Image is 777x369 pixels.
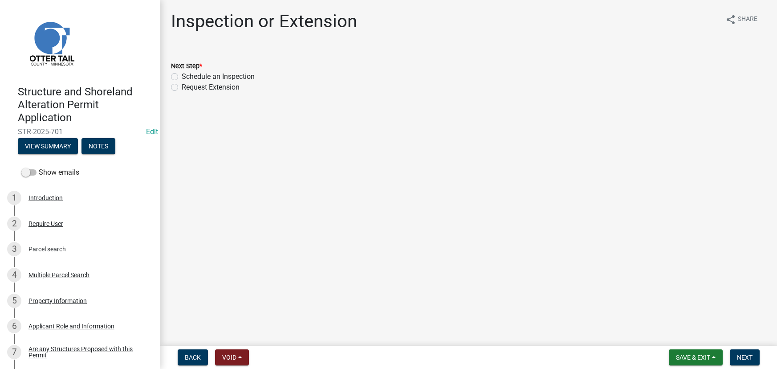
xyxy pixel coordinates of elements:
[28,221,63,227] div: Require User
[28,246,66,252] div: Parcel search
[737,354,753,361] span: Next
[7,319,21,333] div: 6
[81,138,115,154] button: Notes
[718,11,765,28] button: shareShare
[146,127,158,136] wm-modal-confirm: Edit Application Number
[146,127,158,136] a: Edit
[28,195,63,201] div: Introduction
[21,167,79,178] label: Show emails
[738,14,757,25] span: Share
[18,86,153,124] h4: Structure and Shoreland Alteration Permit Application
[7,268,21,282] div: 4
[18,127,142,136] span: STR-2025-701
[182,71,255,82] label: Schedule an Inspection
[215,349,249,365] button: Void
[725,14,736,25] i: share
[178,349,208,365] button: Back
[7,217,21,231] div: 2
[28,298,87,304] div: Property Information
[7,191,21,205] div: 1
[18,138,78,154] button: View Summary
[7,242,21,256] div: 3
[676,354,710,361] span: Save & Exit
[222,354,236,361] span: Void
[28,323,114,329] div: Applicant Role and Information
[7,294,21,308] div: 5
[185,354,201,361] span: Back
[28,346,146,358] div: Are any Structures Proposed with this Permit
[18,143,78,151] wm-modal-confirm: Summary
[182,82,240,93] label: Request Extension
[669,349,723,365] button: Save & Exit
[28,272,89,278] div: Multiple Parcel Search
[18,9,85,76] img: Otter Tail County, Minnesota
[730,349,760,365] button: Next
[7,345,21,359] div: 7
[81,143,115,151] wm-modal-confirm: Notes
[171,11,357,32] h1: Inspection or Extension
[171,63,202,70] label: Next Step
